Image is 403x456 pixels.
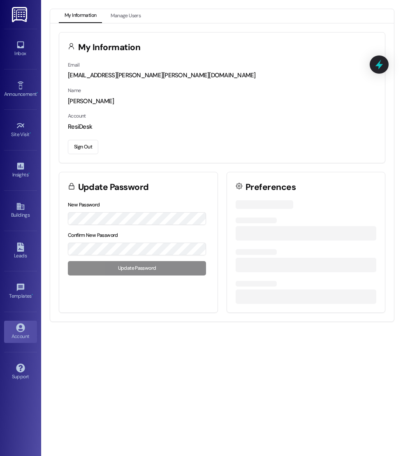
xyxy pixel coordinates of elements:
[12,7,29,22] img: ResiDesk Logo
[4,280,37,303] a: Templates •
[68,97,376,106] div: [PERSON_NAME]
[32,292,33,298] span: •
[30,130,31,136] span: •
[4,199,37,222] a: Buildings
[68,232,118,238] label: Confirm New Password
[68,113,86,119] label: Account
[68,62,79,68] label: Email
[68,87,81,94] label: Name
[105,9,146,23] button: Manage Users
[78,183,149,192] h3: Update Password
[68,123,376,131] div: ResiDesk
[4,38,37,60] a: Inbox
[37,90,38,96] span: •
[68,71,376,80] div: [EMAIL_ADDRESS][PERSON_NAME][PERSON_NAME][DOMAIN_NAME]
[68,140,98,154] button: Sign Out
[4,119,37,141] a: Site Visit •
[78,43,141,52] h3: My Information
[59,9,102,23] button: My Information
[28,171,30,176] span: •
[4,361,37,383] a: Support
[68,201,100,208] label: New Password
[4,321,37,343] a: Account
[4,159,37,181] a: Insights •
[246,183,296,192] h3: Preferences
[4,240,37,262] a: Leads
